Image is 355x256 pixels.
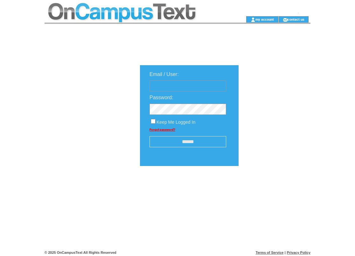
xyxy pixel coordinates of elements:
[287,251,310,254] a: Privacy Policy
[256,251,284,254] a: Terms of Service
[288,17,304,21] a: contact us
[157,120,195,125] span: Keep Me Logged In
[285,251,286,254] span: |
[150,128,175,131] a: Forgot password?
[45,251,116,254] span: © 2025 OnCampusText All Rights Reserved
[251,17,255,22] img: account_icon.gif;jsessionid=168F484A09A307DCFA6D5467732E1545
[150,72,179,77] span: Email / User:
[150,95,173,100] span: Password:
[257,182,289,190] img: transparent.png;jsessionid=168F484A09A307DCFA6D5467732E1545
[283,17,288,22] img: contact_us_icon.gif;jsessionid=168F484A09A307DCFA6D5467732E1545
[255,17,274,21] a: my account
